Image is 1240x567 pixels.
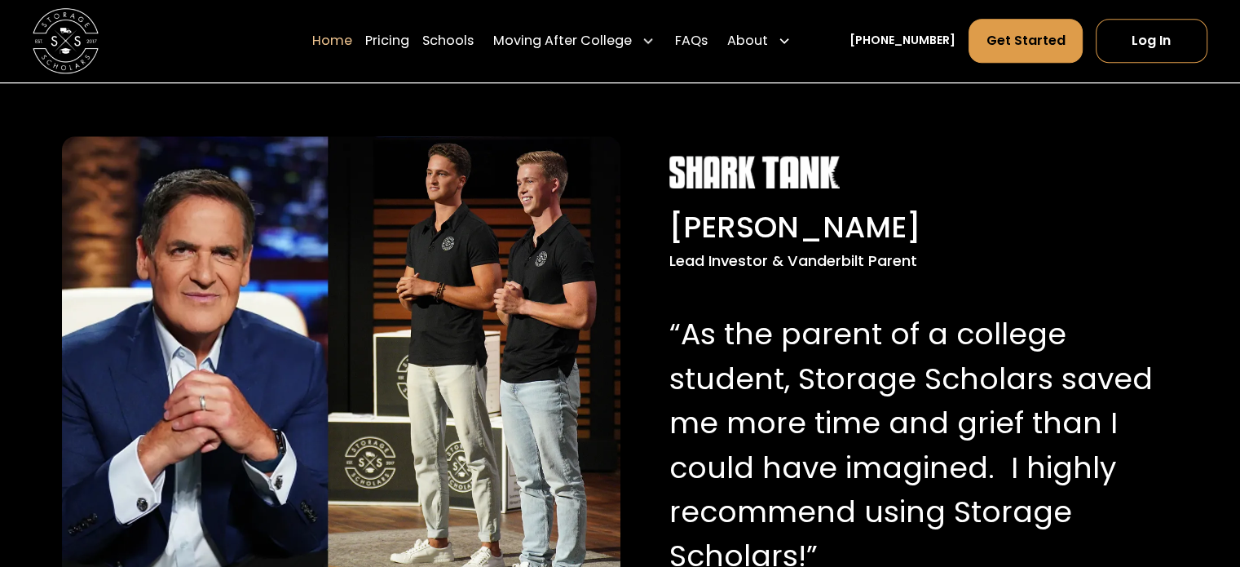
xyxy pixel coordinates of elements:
[422,18,474,64] a: Schools
[969,19,1082,63] a: Get Started
[33,8,99,74] a: home
[1096,19,1207,63] a: Log In
[487,18,661,64] div: Moving After College
[312,18,352,64] a: Home
[721,18,797,64] div: About
[674,18,707,64] a: FAQs
[33,8,99,74] img: Storage Scholars main logo
[493,31,632,51] div: Moving After College
[669,206,1155,250] div: [PERSON_NAME]
[727,31,768,51] div: About
[849,33,955,50] a: [PHONE_NUMBER]
[669,250,1155,272] div: Lead Investor & Vanderbilt Parent
[669,156,840,189] img: Shark Tank white logo.
[365,18,409,64] a: Pricing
